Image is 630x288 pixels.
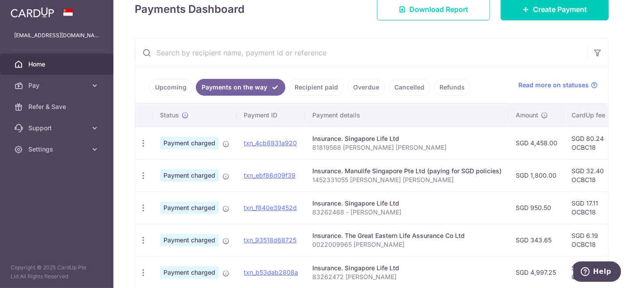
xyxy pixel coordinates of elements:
[244,139,297,147] a: txn_4cb8831a920
[244,204,297,211] a: txn_f840e39452d
[305,104,509,127] th: Payment details
[389,79,430,96] a: Cancelled
[347,79,385,96] a: Overdue
[518,81,598,90] a: Read more on statuses
[135,1,245,17] h4: Payments Dashboard
[28,124,87,132] span: Support
[160,169,219,182] span: Payment charged
[160,202,219,214] span: Payment charged
[312,143,502,152] p: 81819568 [PERSON_NAME] [PERSON_NAME]
[564,159,622,191] td: SGD 32.40 OCBC18
[312,231,502,240] div: Insurance. The Great Eastern Life Assurance Co Ltd
[312,167,502,175] div: Insurance. Manulife Singapore Pte Ltd (paying for SGD policies)
[237,104,305,127] th: Payment ID
[160,266,219,279] span: Payment charged
[516,111,538,120] span: Amount
[312,208,502,217] p: 83262468 - [PERSON_NAME]
[244,171,296,179] a: txn_ebf86d09f39
[409,4,468,15] span: Download Report
[160,111,179,120] span: Status
[312,272,502,281] p: 83262472 [PERSON_NAME]
[11,7,54,18] img: CardUp
[312,134,502,143] div: Insurance. Singapore Life Ltd
[135,39,587,67] input: Search by recipient name, payment id or reference
[28,102,87,111] span: Refer & Save
[518,81,589,90] span: Read more on statuses
[28,145,87,154] span: Settings
[564,191,622,224] td: SGD 17.11 OCBC18
[509,224,564,256] td: SGD 343.65
[14,31,99,40] p: [EMAIL_ADDRESS][DOMAIN_NAME]
[160,137,219,149] span: Payment charged
[312,199,502,208] div: Insurance. Singapore Life Ltd
[564,224,622,256] td: SGD 6.19 OCBC18
[149,79,192,96] a: Upcoming
[564,127,622,159] td: SGD 80.24 OCBC18
[28,60,87,69] span: Home
[289,79,344,96] a: Recipient paid
[533,4,587,15] span: Create Payment
[244,236,296,244] a: txn_93518d68725
[509,191,564,224] td: SGD 950.50
[434,79,471,96] a: Refunds
[312,240,502,249] p: 0022009965 [PERSON_NAME]
[312,175,502,184] p: 1452331055 [PERSON_NAME] [PERSON_NAME]
[244,269,298,276] a: txn_b53dab2808a
[573,261,621,284] iframe: Opens a widget where you can find more information
[160,234,219,246] span: Payment charged
[28,81,87,90] span: Pay
[572,111,605,120] span: CardUp fee
[509,159,564,191] td: SGD 1,800.00
[196,79,285,96] a: Payments on the way
[509,127,564,159] td: SGD 4,458.00
[312,264,502,272] div: Insurance. Singapore Life Ltd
